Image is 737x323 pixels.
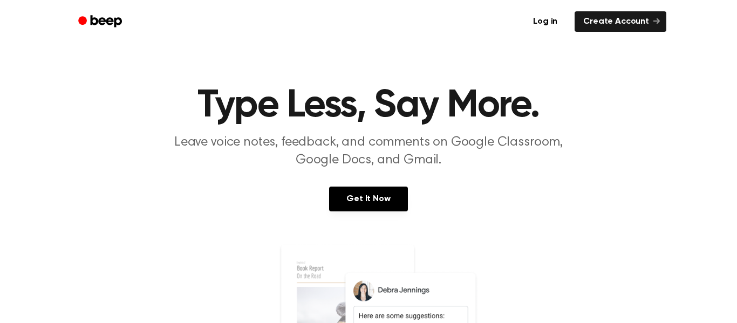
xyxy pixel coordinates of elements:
a: Create Account [575,11,666,32]
a: Log in [522,9,568,34]
a: Beep [71,11,132,32]
p: Leave voice notes, feedback, and comments on Google Classroom, Google Docs, and Gmail. [161,134,576,169]
a: Get It Now [329,187,407,211]
h1: Type Less, Say More. [92,86,645,125]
